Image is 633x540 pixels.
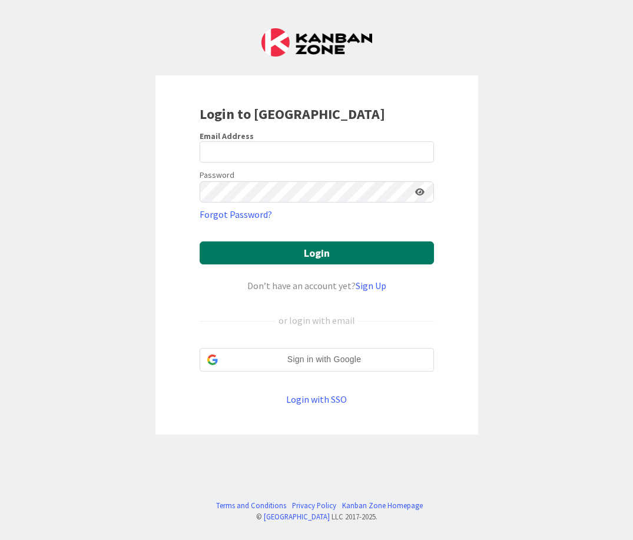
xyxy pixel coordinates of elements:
a: Privacy Policy [292,500,336,511]
div: © LLC 2017- 2025 . [210,511,423,522]
a: Sign Up [356,280,386,291]
a: Terms and Conditions [216,500,286,511]
span: Sign in with Google [223,353,426,366]
div: Sign in with Google [200,348,434,372]
a: Kanban Zone Homepage [342,500,423,511]
div: or login with email [276,313,358,327]
div: Don’t have an account yet? [200,279,434,293]
a: [GEOGRAPHIC_DATA] [264,512,330,521]
label: Password [200,169,234,181]
button: Login [200,241,434,264]
label: Email Address [200,131,254,141]
b: Login to [GEOGRAPHIC_DATA] [200,105,385,123]
a: Login with SSO [286,393,347,405]
img: Kanban Zone [261,28,372,57]
a: Forgot Password? [200,207,272,221]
